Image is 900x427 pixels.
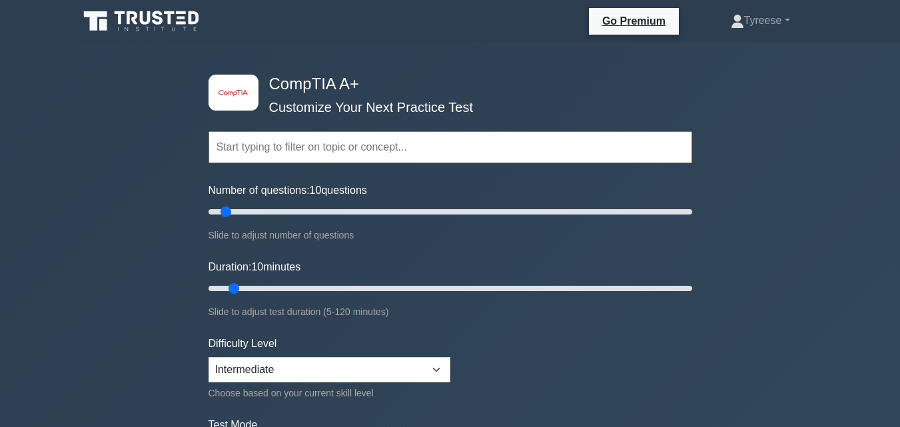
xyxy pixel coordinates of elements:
[209,304,692,320] div: Slide to adjust test duration (5-120 minutes)
[251,261,263,272] span: 10
[209,183,367,199] label: Number of questions: questions
[209,385,450,401] div: Choose based on your current skill level
[209,227,692,243] div: Slide to adjust number of questions
[209,259,301,275] label: Duration: minutes
[209,131,692,163] input: Start typing to filter on topic or concept...
[310,185,322,196] span: 10
[209,336,277,352] label: Difficulty Level
[264,75,627,94] h4: CompTIA A+
[594,13,674,29] a: Go Premium
[699,7,822,34] a: Tyreese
